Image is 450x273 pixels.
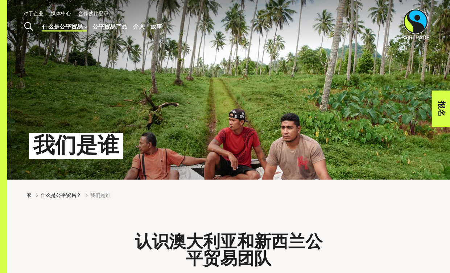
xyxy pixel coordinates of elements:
a: 对于企业 [23,10,44,16]
a: 合作伙伴登录 [78,10,109,16]
font: 公平贸易产品 [92,23,127,30]
font: 认识澳大利亚和新西兰公平贸易团队 [135,234,322,268]
font: 什么是公平贸易？ [41,192,81,198]
font: 家 [26,192,32,198]
a: 故事 [150,21,162,31]
a: 什么是公平贸易 [42,21,87,31]
font: 故事 [150,23,162,30]
a: 公平贸易产品 [92,21,127,31]
font: 什么是公平贸易 [42,23,83,30]
a: 介入 [133,21,145,31]
a: 媒体中心 [51,10,71,16]
font: 我们是谁 [90,192,111,198]
a: 什么是公平贸易？ [41,191,81,199]
img: 澳大利亚新西兰公平贸易标志 [402,9,430,39]
font: 介入 [133,23,145,30]
a: 切换搜索 [20,18,37,36]
font: 我们是谁 [33,135,119,157]
a: 家 [26,191,32,199]
font: 报名 [437,101,445,117]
